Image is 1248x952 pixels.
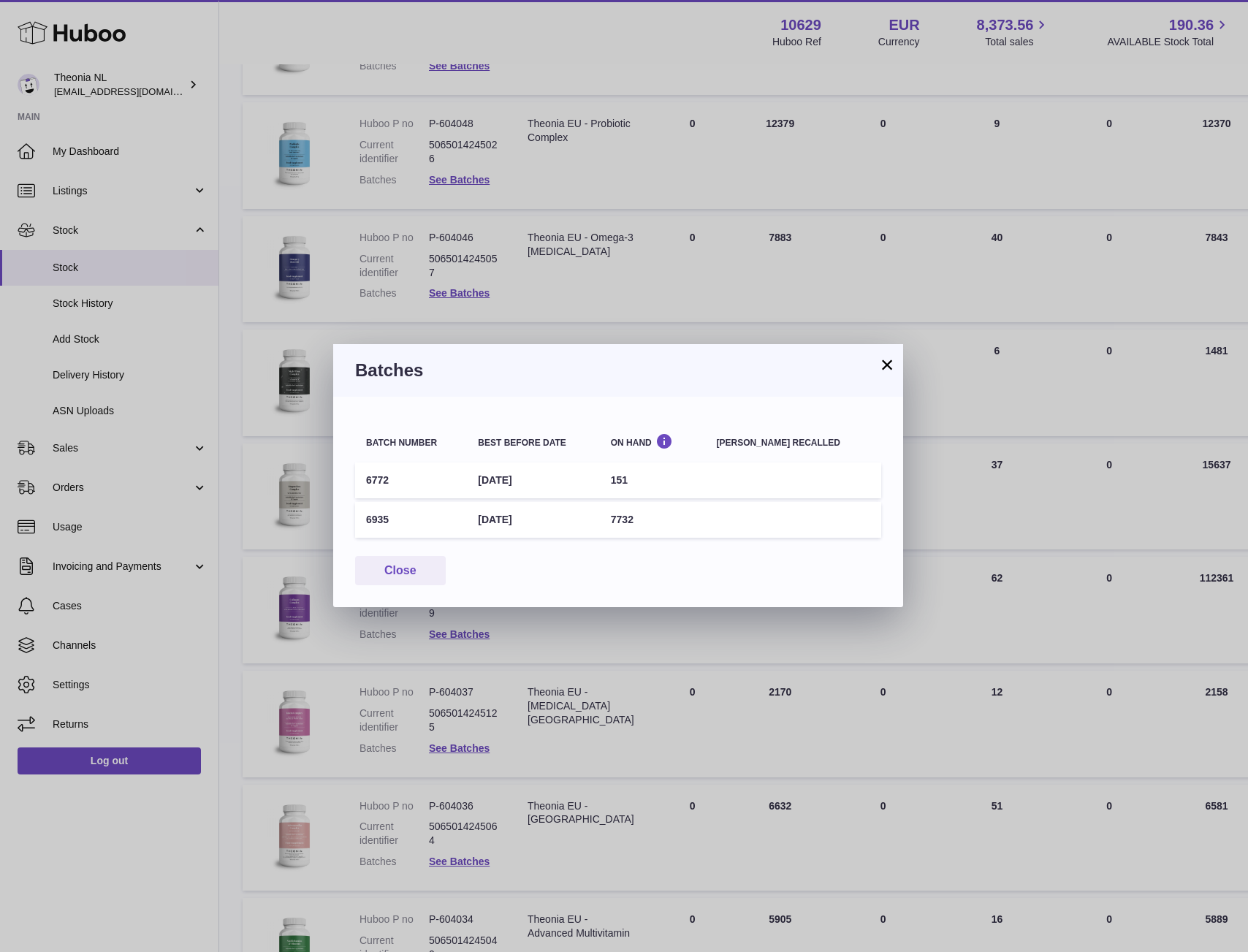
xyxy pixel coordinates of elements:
[600,502,706,538] td: 7732
[611,433,695,447] div: On Hand
[600,462,706,498] td: 151
[355,502,467,538] td: 6935
[717,438,870,448] div: [PERSON_NAME] recalled
[478,438,588,448] div: Best before date
[467,462,599,498] td: [DATE]
[355,556,446,586] button: Close
[366,438,456,448] div: Batch number
[355,462,467,498] td: 6772
[878,356,896,373] button: ×
[355,359,881,382] h3: Batches
[467,502,599,538] td: [DATE]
